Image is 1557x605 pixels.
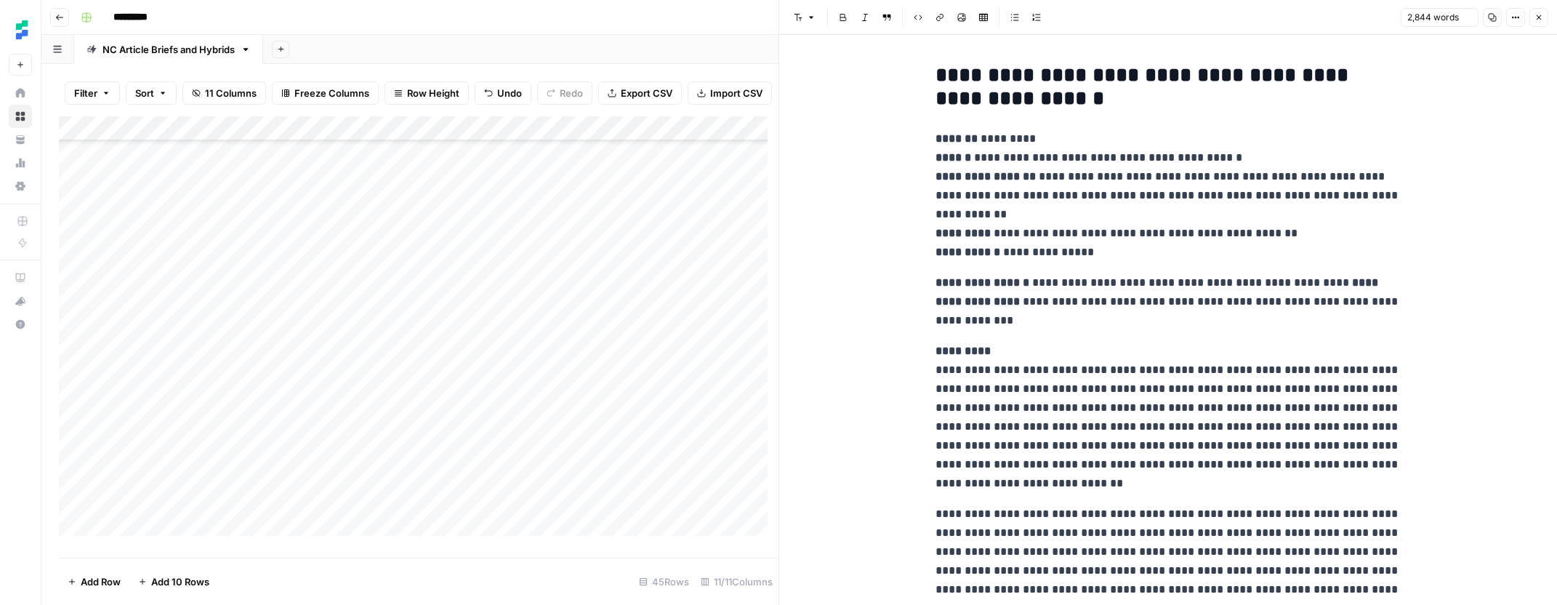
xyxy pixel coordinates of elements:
[9,128,32,151] a: Your Data
[537,81,592,105] button: Redo
[497,86,522,100] span: Undo
[1407,11,1459,24] span: 2,844 words
[59,570,129,593] button: Add Row
[560,86,583,100] span: Redo
[9,266,32,289] a: AirOps Academy
[135,86,154,100] span: Sort
[102,42,235,57] div: NC Article Briefs and Hybrids
[74,86,97,100] span: Filter
[621,86,672,100] span: Export CSV
[710,86,763,100] span: Import CSV
[9,289,32,313] button: What's new?
[695,570,778,593] div: 11/11 Columns
[9,151,32,175] a: Usage
[598,81,682,105] button: Export CSV
[475,81,531,105] button: Undo
[81,574,121,589] span: Add Row
[407,86,459,100] span: Row Height
[688,81,772,105] button: Import CSV
[151,574,209,589] span: Add 10 Rows
[126,81,177,105] button: Sort
[9,81,32,105] a: Home
[9,175,32,198] a: Settings
[182,81,266,105] button: 11 Columns
[1401,8,1478,27] button: 2,844 words
[65,81,120,105] button: Filter
[9,313,32,336] button: Help + Support
[9,17,35,43] img: Ten Speed Logo
[9,290,31,312] div: What's new?
[9,105,32,128] a: Browse
[385,81,469,105] button: Row Height
[272,81,379,105] button: Freeze Columns
[294,86,369,100] span: Freeze Columns
[129,570,218,593] button: Add 10 Rows
[205,86,257,100] span: 11 Columns
[74,35,263,64] a: NC Article Briefs and Hybrids
[9,12,32,48] button: Workspace: Ten Speed
[633,570,695,593] div: 45 Rows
